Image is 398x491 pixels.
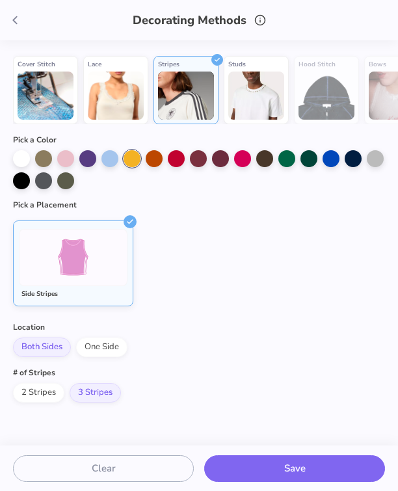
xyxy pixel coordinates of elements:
[228,72,284,120] img: Studs
[13,367,55,378] span: # of Stripes
[158,72,214,120] img: Stripes
[13,455,194,482] button: Clear
[13,338,71,357] span: Both Sides
[13,383,64,403] span: 2 Stripes
[76,338,127,357] span: One Side
[228,60,284,69] div: Studs
[158,60,214,69] div: Stripes
[18,72,73,120] img: Cover Stitch
[19,289,127,299] div: Side Stripes
[13,200,77,210] span: Pick a Placement
[49,233,98,282] img: Side Stripes
[88,72,144,120] img: Lace
[18,60,73,69] div: Cover Stitch
[88,60,144,69] div: Lace
[13,135,57,145] span: Pick a Color
[204,455,385,482] button: Save
[13,322,45,332] span: Location
[70,383,121,403] span: 3 Stripes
